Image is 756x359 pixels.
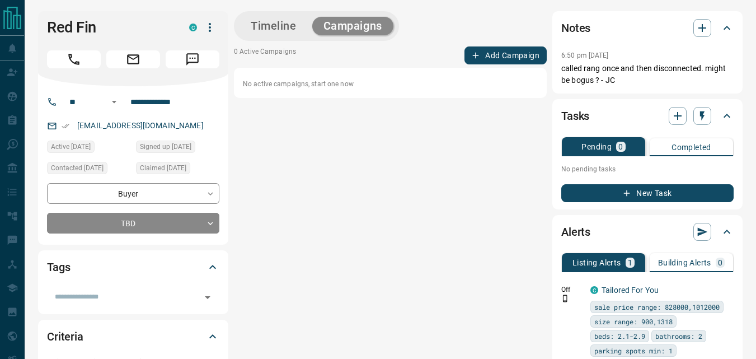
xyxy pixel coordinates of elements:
[140,162,186,174] span: Claimed [DATE]
[200,290,215,305] button: Open
[561,161,734,178] p: No pending tasks
[107,95,121,109] button: Open
[140,141,191,152] span: Signed up [DATE]
[628,259,632,267] p: 1
[602,286,659,295] a: Tailored For You
[594,301,720,313] span: sale price range: 828000,1012000
[136,162,219,178] div: Mon Dec 02 2024
[312,17,393,35] button: Campaigns
[672,143,711,151] p: Completed
[594,316,673,327] span: size range: 900,1318
[136,141,219,156] div: Sun Dec 01 2024
[47,183,219,204] div: Buyer
[658,259,711,267] p: Building Alerts
[51,141,91,152] span: Active [DATE]
[718,259,722,267] p: 0
[618,143,623,151] p: 0
[464,46,547,64] button: Add Campaign
[561,223,590,241] h2: Alerts
[106,50,160,68] span: Email
[561,19,590,37] h2: Notes
[47,18,172,36] h1: Red Fin
[581,143,612,151] p: Pending
[590,286,598,294] div: condos.ca
[47,323,219,350] div: Criteria
[62,122,69,130] svg: Email Verified
[561,102,734,129] div: Tasks
[234,46,296,64] p: 0 Active Campaigns
[561,184,734,202] button: New Task
[572,259,621,267] p: Listing Alerts
[561,52,609,59] p: 6:50 pm [DATE]
[47,162,130,178] div: Mon Sep 15 2025
[77,121,204,130] a: [EMAIL_ADDRESS][DOMAIN_NAME]
[240,17,308,35] button: Timeline
[166,50,219,68] span: Message
[47,258,70,276] h2: Tags
[47,50,101,68] span: Call
[243,79,538,89] p: No active campaigns, start one now
[51,162,104,174] span: Contacted [DATE]
[594,345,673,356] span: parking spots min: 1
[561,63,734,86] p: called rang once and then disconnected. might be bogus ? - JC
[561,15,734,41] div: Notes
[561,295,569,302] svg: Push Notification Only
[47,213,219,234] div: TBD
[594,330,645,342] span: beds: 2.1-2.9
[47,328,83,346] h2: Criteria
[47,254,219,281] div: Tags
[655,330,702,342] span: bathrooms: 2
[561,107,589,125] h2: Tasks
[561,285,584,295] p: Off
[47,141,130,156] div: Sun Dec 01 2024
[561,218,734,245] div: Alerts
[189,24,197,31] div: condos.ca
